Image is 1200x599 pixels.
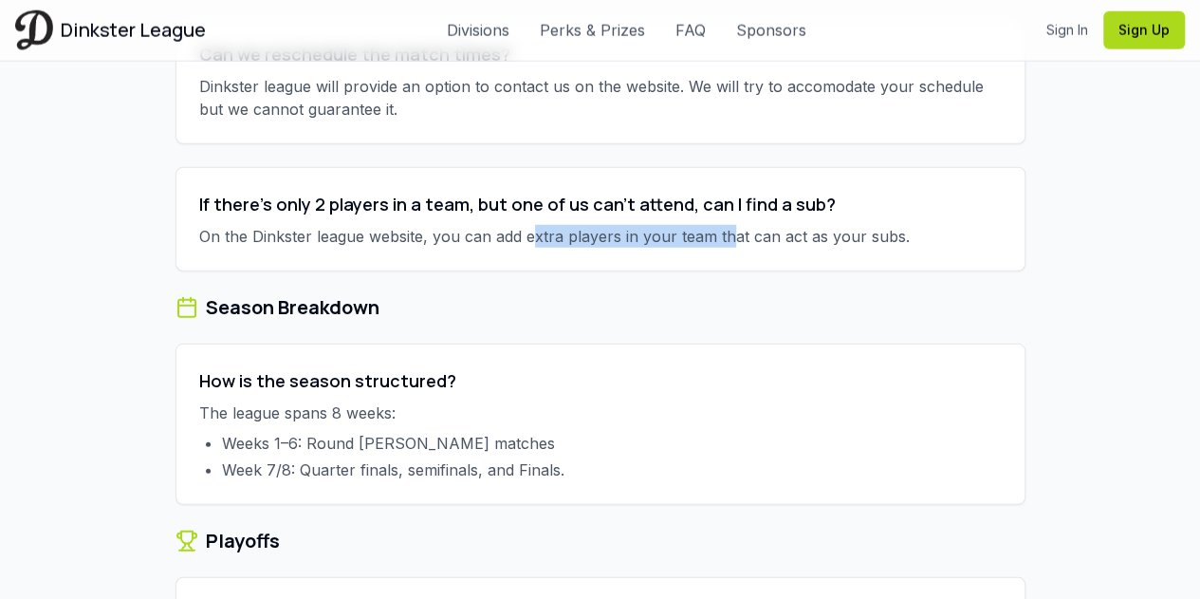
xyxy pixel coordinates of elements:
li: Weeks 1–6: Round [PERSON_NAME] matches [222,432,1002,455]
a: Sponsors [736,19,806,42]
button: Sign Up [1103,11,1185,49]
h4: How is the season structured? [199,367,1002,394]
li: Week 7/8: Quarter finals, semifinals, and Finals. [222,459,1002,481]
h3: Playoffs [206,528,280,554]
a: Sign In [1046,21,1088,40]
a: Divisions [447,19,509,42]
a: FAQ [675,19,706,42]
span: Dinkster League [61,17,206,44]
p: Dinkster league will provide an option to contact us on the website. We will try to accomodate yo... [199,75,1002,121]
p: On the Dinkster league website, you can add extra players in your team that can act as your subs. [199,225,1002,248]
p: The league spans 8 weeks: [199,402,1002,424]
a: Perks & Prizes [540,19,645,42]
a: Dinkster League [15,10,206,49]
h3: Season Breakdown [206,294,379,321]
img: Dinkster [15,10,53,49]
h4: If there's only 2 players in a team, but one of us can't attend, can I find a sub? [199,191,1002,217]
